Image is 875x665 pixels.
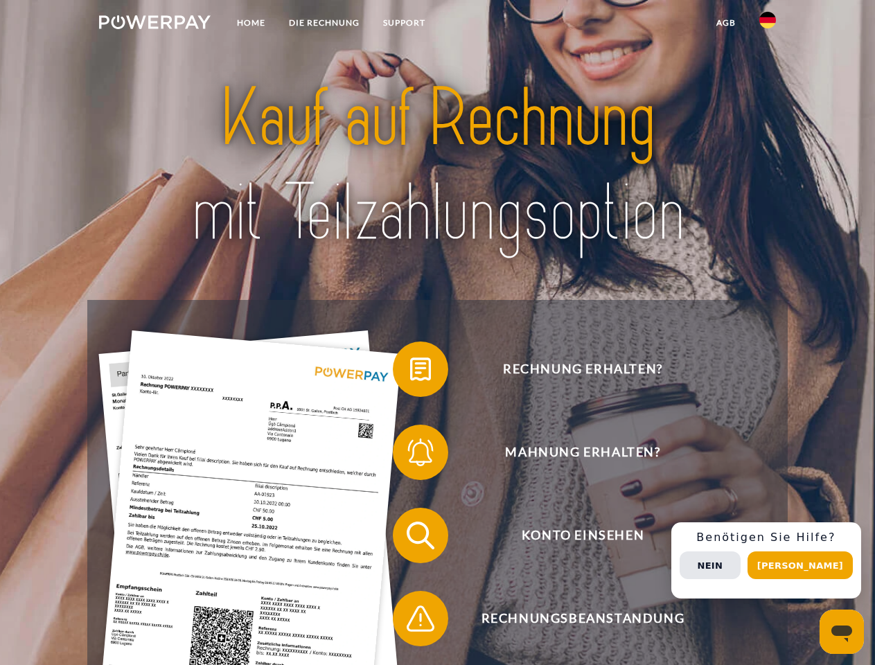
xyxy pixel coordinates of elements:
a: Home [225,10,277,35]
button: Rechnung erhalten? [393,342,753,397]
img: qb_bill.svg [403,352,438,387]
span: Mahnung erhalten? [413,425,752,480]
span: Konto einsehen [413,508,752,563]
iframe: Schaltfläche zum Öffnen des Messaging-Fensters [820,610,864,654]
button: Konto einsehen [393,508,753,563]
button: Nein [680,551,741,579]
span: Rechnungsbeanstandung [413,591,752,646]
img: logo-powerpay-white.svg [99,15,211,29]
img: qb_bell.svg [403,435,438,470]
h3: Benötigen Sie Hilfe? [680,531,853,544]
img: de [759,12,776,28]
button: [PERSON_NAME] [748,551,853,579]
button: Rechnungsbeanstandung [393,591,753,646]
a: DIE RECHNUNG [277,10,371,35]
span: Rechnung erhalten? [413,342,752,397]
button: Mahnung erhalten? [393,425,753,480]
a: SUPPORT [371,10,437,35]
a: agb [705,10,748,35]
img: qb_search.svg [403,518,438,553]
img: title-powerpay_de.svg [132,66,743,265]
img: qb_warning.svg [403,601,438,636]
div: Schnellhilfe [671,522,861,598]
